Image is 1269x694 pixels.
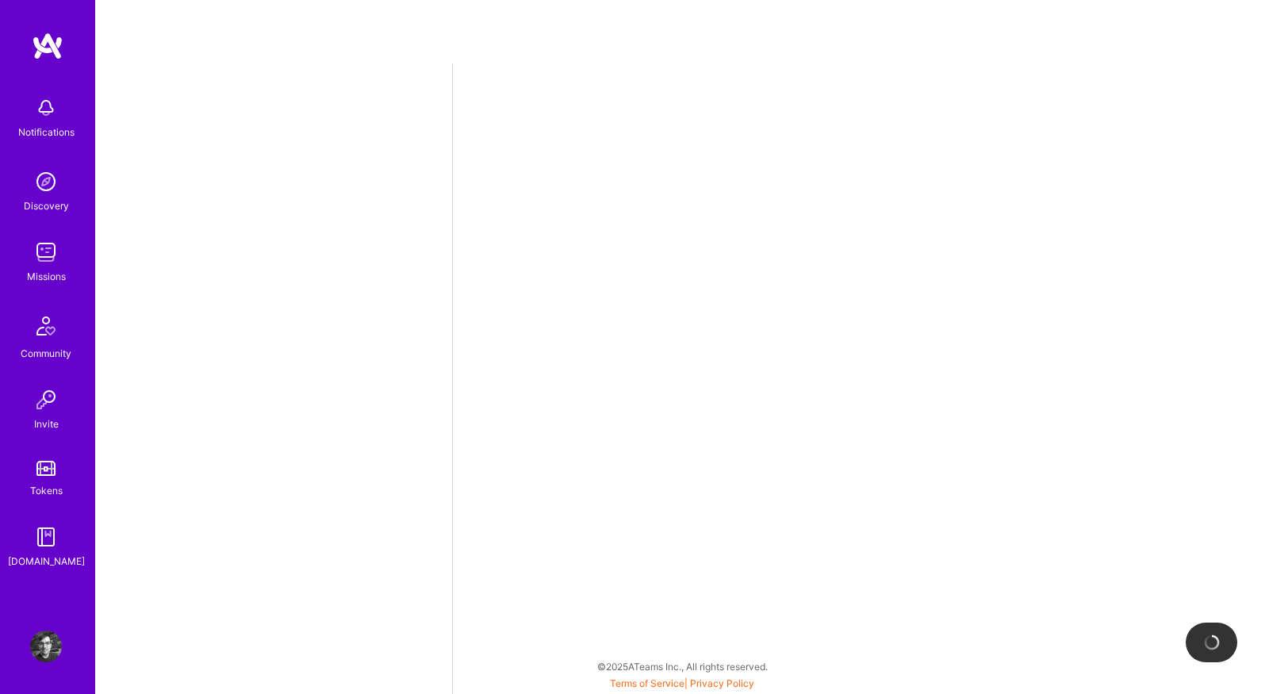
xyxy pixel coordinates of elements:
[24,197,69,214] div: Discovery
[30,521,62,553] img: guide book
[18,124,75,140] div: Notifications
[27,268,66,285] div: Missions
[21,345,71,362] div: Community
[8,553,85,569] div: [DOMAIN_NAME]
[30,384,62,416] img: Invite
[30,631,62,662] img: User Avatar
[30,482,63,499] div: Tokens
[27,307,65,345] img: Community
[95,646,1269,686] div: © 2025 ATeams Inc., All rights reserved.
[690,677,754,689] a: Privacy Policy
[32,32,63,60] img: logo
[610,677,684,689] a: Terms of Service
[30,92,62,124] img: bell
[34,416,59,432] div: Invite
[1203,634,1221,651] img: loading
[36,461,56,476] img: tokens
[26,631,66,662] a: User Avatar
[610,677,754,689] span: |
[30,166,62,197] img: discovery
[30,236,62,268] img: teamwork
